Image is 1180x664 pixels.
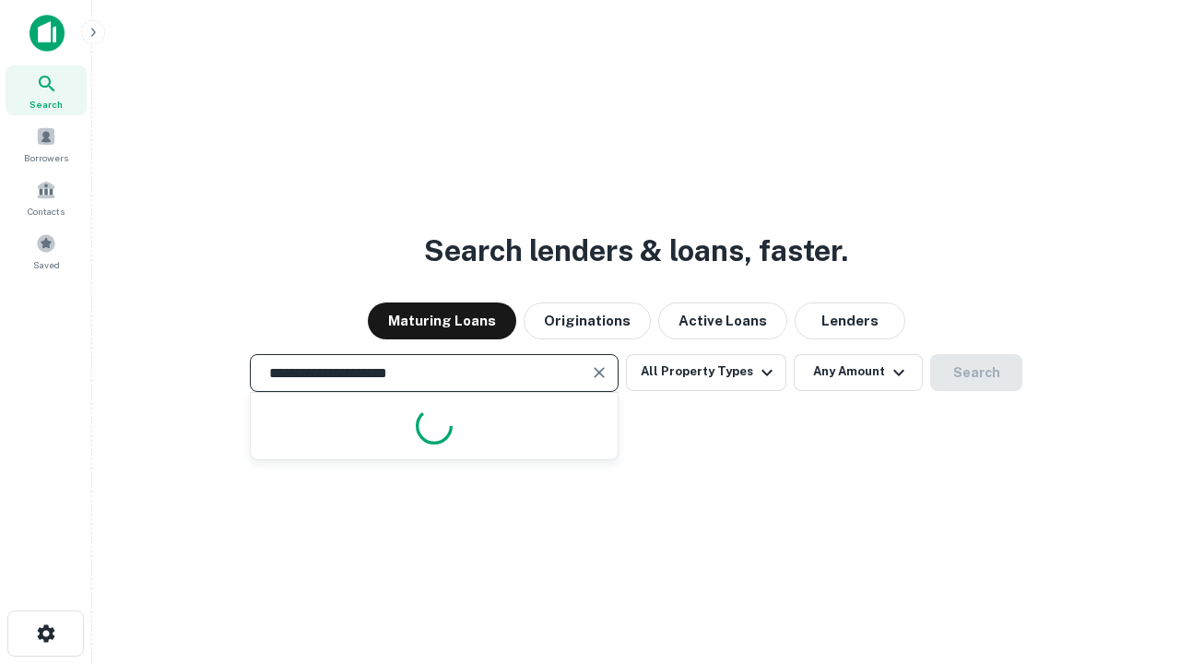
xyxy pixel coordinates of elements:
[368,302,516,339] button: Maturing Loans
[6,119,87,169] a: Borrowers
[1088,516,1180,605] iframe: Chat Widget
[24,150,68,165] span: Borrowers
[586,360,612,385] button: Clear
[794,354,923,391] button: Any Amount
[626,354,786,391] button: All Property Types
[6,172,87,222] a: Contacts
[524,302,651,339] button: Originations
[6,226,87,276] a: Saved
[795,302,905,339] button: Lenders
[28,204,65,219] span: Contacts
[6,65,87,115] a: Search
[424,229,848,273] h3: Search lenders & loans, faster.
[658,302,787,339] button: Active Loans
[29,15,65,52] img: capitalize-icon.png
[33,257,60,272] span: Saved
[29,97,63,112] span: Search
